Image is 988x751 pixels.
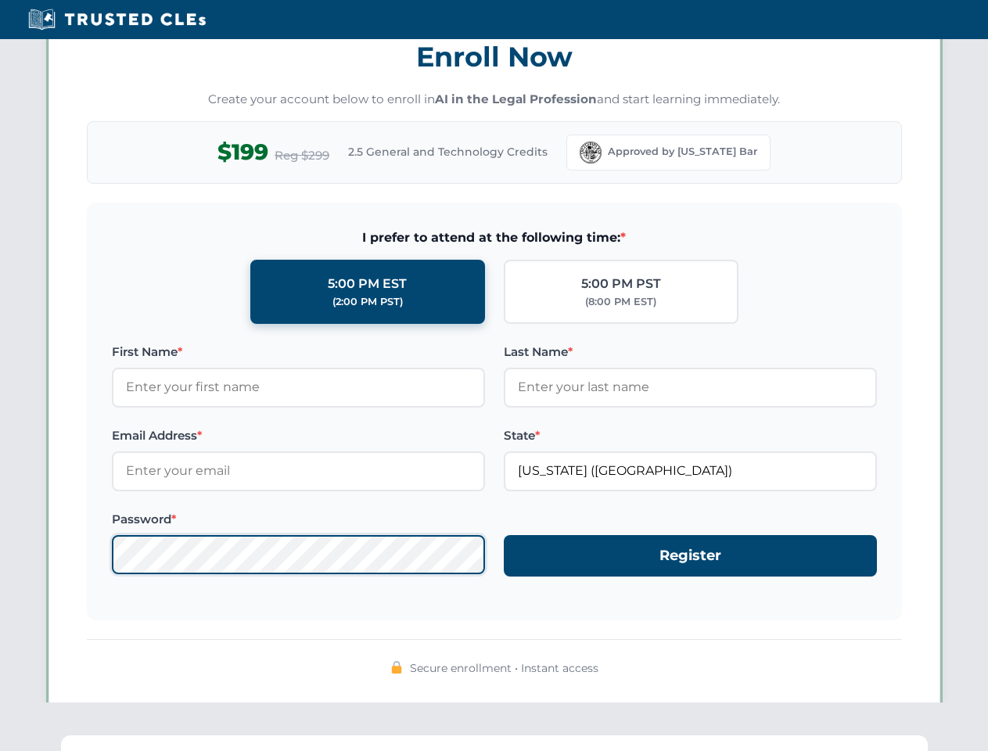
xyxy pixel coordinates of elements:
[332,294,403,310] div: (2:00 PM PST)
[275,146,329,165] span: Reg $299
[504,535,877,577] button: Register
[410,659,598,677] span: Secure enrollment • Instant access
[581,274,661,294] div: 5:00 PM PST
[504,368,877,407] input: Enter your last name
[328,274,407,294] div: 5:00 PM EST
[390,661,403,674] img: 🔒
[348,143,548,160] span: 2.5 General and Technology Credits
[504,343,877,361] label: Last Name
[504,451,877,490] input: Florida (FL)
[504,426,877,445] label: State
[217,135,268,170] span: $199
[23,8,210,31] img: Trusted CLEs
[112,426,485,445] label: Email Address
[435,92,597,106] strong: AI in the Legal Profession
[585,294,656,310] div: (8:00 PM EST)
[112,228,877,248] span: I prefer to attend at the following time:
[87,32,902,81] h3: Enroll Now
[112,451,485,490] input: Enter your email
[112,510,485,529] label: Password
[580,142,602,163] img: Florida Bar
[112,368,485,407] input: Enter your first name
[112,343,485,361] label: First Name
[608,144,757,160] span: Approved by [US_STATE] Bar
[87,91,902,109] p: Create your account below to enroll in and start learning immediately.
